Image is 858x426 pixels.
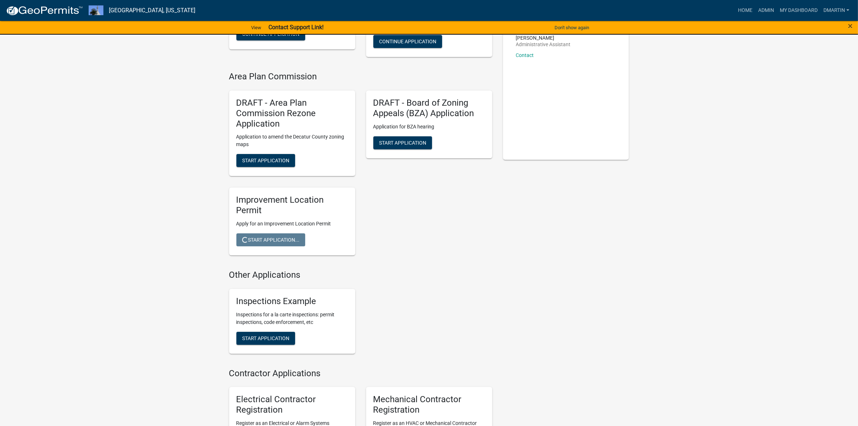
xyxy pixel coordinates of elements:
[236,332,295,345] button: Start Application
[268,24,324,31] strong: Contact Support Link!
[242,237,299,243] span: Start Application...
[229,368,492,379] h4: Contractor Applications
[236,195,348,216] h5: Improvement Location Permit
[516,42,571,47] p: Administrative Assistant
[236,98,348,129] h5: DRAFT - Area Plan Commission Rezone Application
[848,21,853,31] span: ×
[229,270,492,360] wm-workflow-list-section: Other Applications
[229,270,492,280] h4: Other Applications
[236,220,348,228] p: Apply for an Improvement Location Permit
[373,136,432,149] button: Start Application
[89,5,103,15] img: Decatur County, Indiana
[516,35,571,40] p: [PERSON_NAME]
[821,4,852,17] a: dmartin
[242,335,289,341] span: Start Application
[735,4,755,17] a: Home
[236,133,348,148] p: Application to amend the Decatur County zoning maps
[777,4,821,17] a: My Dashboard
[236,394,348,415] h5: Electrical Contractor Registration
[236,233,305,246] button: Start Application...
[236,311,348,326] p: Inspections for a la carte inspections: permit inspections, code enforcement, etc
[373,35,442,48] button: Continue Application
[755,4,777,17] a: Admin
[516,52,534,58] a: Contact
[373,394,485,415] h5: Mechanical Contractor Registration
[229,71,492,82] h4: Area Plan Commission
[373,123,485,131] p: Application for BZA hearing
[552,22,592,34] button: Don't show again
[248,22,264,34] a: View
[848,22,853,30] button: Close
[109,4,196,17] a: [GEOGRAPHIC_DATA], [US_STATE]
[236,296,348,307] h5: Inspections Example
[373,98,485,119] h5: DRAFT - Board of Zoning Appeals (BZA) Application
[242,158,289,163] span: Start Application
[379,140,426,145] span: Start Application
[236,154,295,167] button: Start Application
